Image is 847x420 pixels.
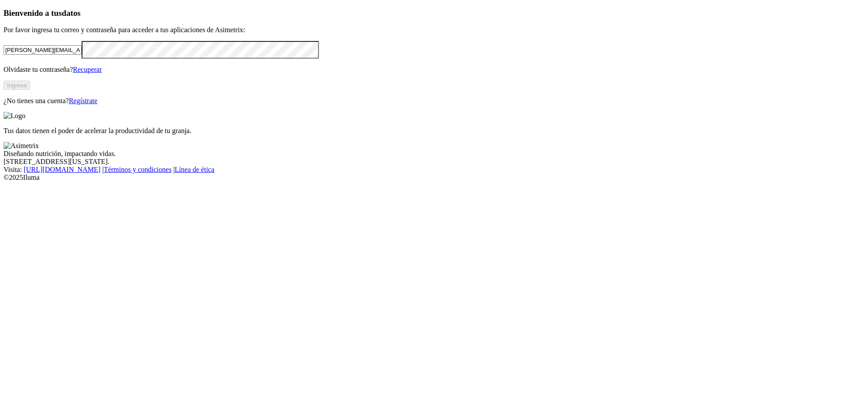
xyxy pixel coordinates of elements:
[104,166,172,173] a: Términos y condiciones
[175,166,214,173] a: Línea de ética
[4,81,30,90] button: Ingresa
[4,45,82,55] input: Tu correo
[62,8,81,18] span: datos
[4,127,843,135] p: Tus datos tienen el poder de acelerar la productividad de tu granja.
[4,174,843,182] div: © 2025 Iluma
[4,112,26,120] img: Logo
[4,142,39,150] img: Asimetrix
[73,66,102,73] a: Recuperar
[4,97,843,105] p: ¿No tienes una cuenta?
[4,166,843,174] div: Visita : | |
[4,26,843,34] p: Por favor ingresa tu correo y contraseña para acceder a tus aplicaciones de Asimetrix:
[24,166,101,173] a: [URL][DOMAIN_NAME]
[4,150,843,158] div: Diseñando nutrición, impactando vidas.
[4,158,843,166] div: [STREET_ADDRESS][US_STATE].
[4,66,843,74] p: Olvidaste tu contraseña?
[69,97,97,104] a: Regístrate
[4,8,843,18] h3: Bienvenido a tus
